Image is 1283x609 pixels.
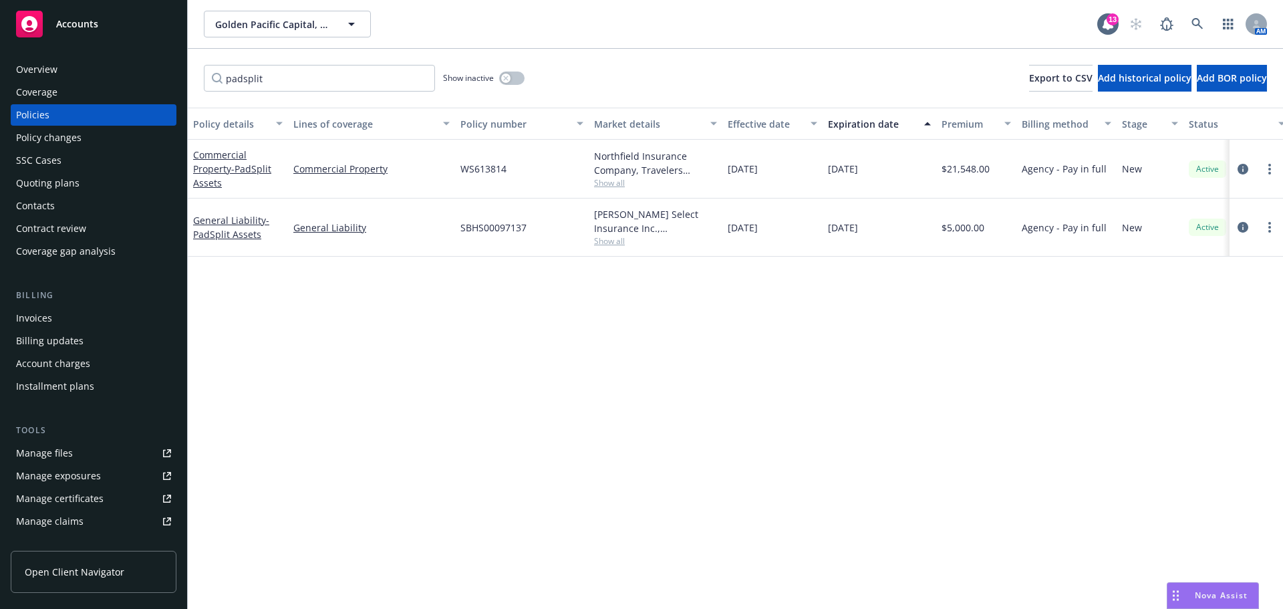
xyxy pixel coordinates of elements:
span: Show all [594,177,717,189]
a: Invoices [11,308,176,329]
a: Accounts [11,5,176,43]
span: Active [1194,221,1221,233]
span: WS613814 [460,162,507,176]
span: Show all [594,235,717,247]
a: Manage exposures [11,465,176,487]
div: Manage exposures [16,465,101,487]
button: Effective date [722,108,823,140]
div: Invoices [16,308,52,329]
a: Commercial Property [193,148,271,189]
a: General Liability [193,214,269,241]
span: Agency - Pay in full [1022,221,1107,235]
div: Market details [594,117,702,131]
button: Stage [1117,108,1183,140]
a: Billing updates [11,330,176,352]
span: [DATE] [828,221,858,235]
div: Contacts [16,195,55,217]
div: Expiration date [828,117,916,131]
div: Premium [942,117,996,131]
button: Policy details [188,108,288,140]
div: Effective date [728,117,803,131]
span: Accounts [56,19,98,29]
span: [DATE] [728,162,758,176]
a: Report a Bug [1153,11,1180,37]
span: [DATE] [828,162,858,176]
span: Open Client Navigator [25,565,124,579]
span: Agency - Pay in full [1022,162,1107,176]
a: Switch app [1215,11,1242,37]
div: Overview [16,59,57,80]
div: Manage claims [16,511,84,532]
span: SBHS00097137 [460,221,527,235]
span: Add historical policy [1098,72,1191,84]
button: Billing method [1016,108,1117,140]
div: Policy number [460,117,569,131]
a: Commercial Property [293,162,450,176]
span: [DATE] [728,221,758,235]
div: Manage BORs [16,533,79,555]
span: Add BOR policy [1197,72,1267,84]
span: Export to CSV [1029,72,1093,84]
span: New [1122,221,1142,235]
div: SSC Cases [16,150,61,171]
a: Start snowing [1123,11,1149,37]
div: Policy changes [16,127,82,148]
a: more [1262,219,1278,235]
div: Policy details [193,117,268,131]
div: Billing updates [16,330,84,352]
span: - PadSplit Assets [193,162,271,189]
span: Active [1194,163,1221,175]
button: Premium [936,108,1016,140]
div: Policies [16,104,49,126]
a: circleInformation [1235,161,1251,177]
button: Golden Pacific Capital, LLC [204,11,371,37]
a: Policies [11,104,176,126]
a: Account charges [11,353,176,374]
div: Contract review [16,218,86,239]
div: Status [1189,117,1270,131]
a: Overview [11,59,176,80]
div: Account charges [16,353,90,374]
div: Manage files [16,443,73,464]
div: Drag to move [1167,583,1184,608]
button: Lines of coverage [288,108,455,140]
a: Quoting plans [11,172,176,194]
div: 13 [1107,13,1119,25]
span: Golden Pacific Capital, LLC [215,17,331,31]
button: Nova Assist [1167,582,1259,609]
a: Manage certificates [11,488,176,509]
a: Contract review [11,218,176,239]
div: Installment plans [16,376,94,397]
a: more [1262,161,1278,177]
span: Show inactive [443,72,494,84]
div: Northfield Insurance Company, Travelers Insurance, Amwins [594,149,717,177]
span: Nova Assist [1195,590,1248,601]
div: Manage certificates [16,488,104,509]
a: Installment plans [11,376,176,397]
div: Quoting plans [16,172,80,194]
div: Stage [1122,117,1163,131]
a: General Liability [293,221,450,235]
button: Market details [589,108,722,140]
a: Coverage [11,82,176,103]
div: Lines of coverage [293,117,435,131]
div: [PERSON_NAME] Select Insurance Inc., [PERSON_NAME] Insurance Group, Ltd., RT Specialty Insurance ... [594,207,717,235]
button: Policy number [455,108,589,140]
button: Add BOR policy [1197,65,1267,92]
a: Manage claims [11,511,176,532]
a: Manage BORs [11,533,176,555]
div: Coverage gap analysis [16,241,116,262]
input: Filter by keyword... [204,65,435,92]
span: New [1122,162,1142,176]
div: Coverage [16,82,57,103]
a: Search [1184,11,1211,37]
div: Billing method [1022,117,1097,131]
div: Tools [11,424,176,437]
button: Expiration date [823,108,936,140]
a: circleInformation [1235,219,1251,235]
div: Billing [11,289,176,302]
button: Add historical policy [1098,65,1191,92]
a: Manage files [11,443,176,464]
a: Contacts [11,195,176,217]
